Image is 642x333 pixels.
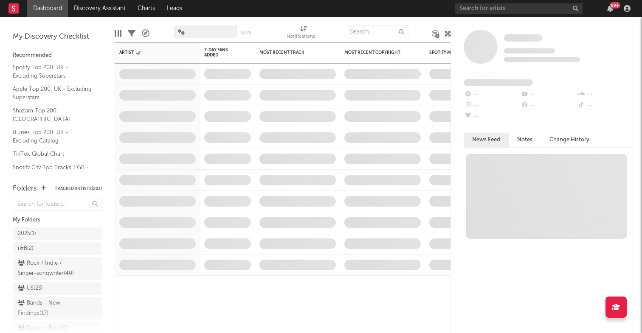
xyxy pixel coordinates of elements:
div: Filters [128,21,135,46]
div: r&B ( 2 ) [18,243,34,254]
div: 99 + [610,2,620,8]
a: Bands - New Findings(17) [13,297,102,320]
a: TikTok Global Chart [13,149,93,159]
div: -- [577,89,634,100]
div: -- [464,111,520,122]
button: Change History [541,133,598,147]
button: Tracked Artists(203) [55,187,102,191]
a: Rock / Indie / Singer-songwriter(40) [13,257,102,280]
div: US ( 23 ) [18,283,43,294]
span: 7-Day Fans Added [204,48,238,58]
input: Search... [345,25,408,38]
div: 2025 ( 1 ) [18,229,36,239]
div: -- [577,100,634,111]
a: Shazam Top 200: [GEOGRAPHIC_DATA] [13,106,93,123]
div: Notifications (Artist) [287,21,321,46]
div: Bands - New Findings ( 17 ) [18,298,78,319]
div: -- [464,89,520,100]
input: Search for folders... [13,199,102,211]
div: Most Recent Copyright [344,50,408,55]
div: My Folders [13,215,102,225]
span: Tracking Since: [DATE] [504,48,555,53]
a: Spotify Top 200: UK - Excluding Superstars [13,63,93,80]
div: Rock / Indie / Singer-songwriter ( 40 ) [18,258,78,279]
a: 2025(1) [13,227,102,240]
div: Folders [13,184,37,194]
div: -- [520,100,577,111]
a: Apple Top 200: UK - Excluding Superstars [13,84,93,102]
div: -- [464,100,520,111]
div: Artist [119,50,183,55]
div: My Discovery Checklist [13,32,102,42]
div: Most Recent Track [259,50,323,55]
button: Notes [509,133,541,147]
a: US(23) [13,282,102,295]
a: r&B(2) [13,242,102,255]
button: Save [240,31,251,35]
span: Fans Added by Platform [464,79,533,86]
button: News Feed [464,133,509,147]
div: Edit Columns [115,21,121,46]
div: A&R Pipeline [142,21,149,46]
div: Spotify Monthly Listeners [429,50,493,55]
div: Recommended [13,50,102,61]
div: Notifications (Artist) [287,32,321,42]
span: 0 fans last week [504,57,580,62]
button: 99+ [607,5,613,12]
a: Spotify City Top Tracks / GB - Excluding Superstars [13,163,93,180]
div: -- [520,89,577,100]
input: Search for artists [455,3,583,14]
a: iTunes Top 200: UK - Excluding Catalog [13,128,93,145]
a: Some Artist [504,34,542,42]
